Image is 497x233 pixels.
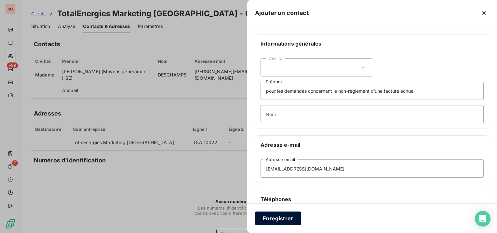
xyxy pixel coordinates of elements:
div: Open Intercom Messenger [475,211,490,226]
h6: Adresse e-mail [261,141,484,149]
h6: Téléphones [261,195,484,203]
h6: Informations générales [261,40,484,48]
input: placeholder [261,105,484,123]
h5: Ajouter un contact [255,8,309,18]
input: placeholder [261,159,484,178]
input: placeholder [261,82,484,100]
button: Enregistrer [255,212,301,225]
